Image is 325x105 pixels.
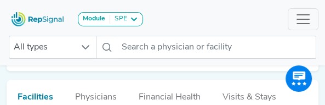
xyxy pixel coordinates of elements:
span: All types [9,36,75,58]
strong: Module [83,15,105,22]
button: Toggle navigation [288,8,318,30]
button: ModuleSPE [78,12,143,26]
div: SPE [110,15,127,24]
input: Search a physician or facility [117,36,316,59]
